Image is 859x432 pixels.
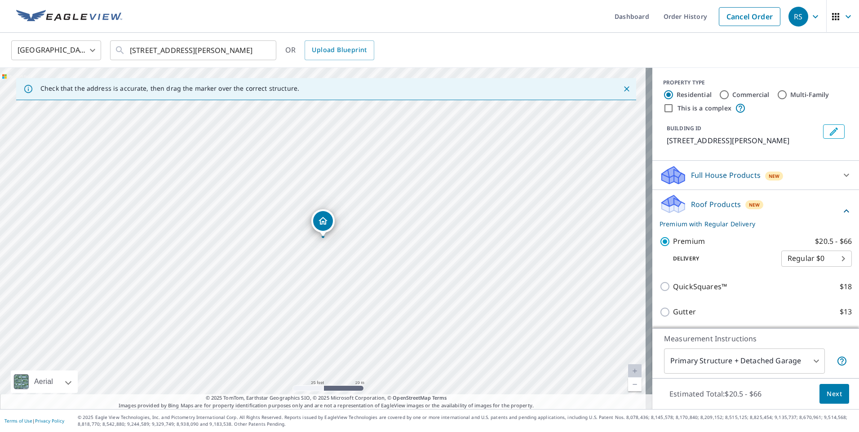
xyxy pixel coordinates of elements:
div: OR [285,40,374,60]
p: $13 [840,306,852,317]
p: Premium with Regular Delivery [660,219,841,229]
button: Next [819,384,849,404]
button: Edit building 1 [823,124,845,139]
p: © 2025 Eagle View Technologies, Inc. and Pictometry International Corp. All Rights Reserved. Repo... [78,414,855,428]
a: Privacy Policy [35,418,64,424]
p: [STREET_ADDRESS][PERSON_NAME] [667,135,819,146]
button: Close [621,83,633,95]
div: Regular $0 [781,246,852,271]
p: Delivery [660,255,781,263]
p: Measurement Instructions [664,333,847,344]
p: BUILDING ID [667,124,701,132]
div: Aerial [31,370,56,393]
p: $18 [840,281,852,292]
div: Dropped pin, building 1, Residential property, 5194 Hamilton Blvd Allentown, PA 18106 [311,209,335,237]
label: This is a complex [677,104,731,113]
a: Current Level 20, Zoom Out [628,378,642,391]
a: Terms of Use [4,418,32,424]
label: Commercial [732,90,770,99]
img: EV Logo [16,10,122,23]
p: | [4,418,64,423]
span: Your report will include the primary structure and a detached garage if one exists. [837,356,847,366]
label: Multi-Family [790,90,829,99]
div: Aerial [11,370,78,393]
p: Roof Products [691,199,741,210]
div: RS [788,7,808,26]
div: Full House ProductsNew [660,164,852,186]
div: [GEOGRAPHIC_DATA] [11,38,101,63]
span: Next [827,388,842,400]
span: New [749,201,760,208]
label: Residential [677,90,712,99]
a: Cancel Order [719,7,780,26]
p: Premium [673,236,705,247]
p: Gutter [673,306,696,317]
p: QuickSquares™ [673,281,727,292]
a: OpenStreetMap [393,394,430,401]
div: Primary Structure + Detached Garage [664,348,825,374]
a: Upload Blueprint [305,40,374,60]
p: $20.5 - $66 [815,236,852,247]
div: Roof ProductsNewPremium with Regular Delivery [660,194,852,229]
a: Terms [432,394,447,401]
span: New [769,172,780,180]
span: © 2025 TomTom, Earthstar Geographics SIO, © 2025 Microsoft Corporation, © [206,394,447,402]
p: Estimated Total: $20.5 - $66 [662,384,769,404]
p: Check that the address is accurate, then drag the marker over the correct structure. [40,84,299,93]
a: Current Level 20, Zoom In Disabled [628,364,642,378]
input: Search by address or latitude-longitude [130,38,258,63]
span: Upload Blueprint [312,44,367,56]
div: PROPERTY TYPE [663,79,848,87]
p: Full House Products [691,170,761,181]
